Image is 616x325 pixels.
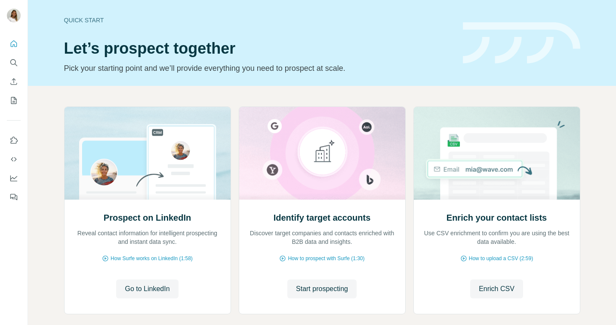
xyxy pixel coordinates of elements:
[7,74,21,89] button: Enrich CSV
[7,36,21,52] button: Quick start
[7,9,21,22] img: Avatar
[239,107,406,200] img: Identify target accounts
[111,255,193,262] span: How Surfe works on LinkedIn (1:58)
[463,22,580,64] img: banner
[125,284,169,294] span: Go to LinkedIn
[64,40,453,57] h1: Let’s prospect together
[64,16,453,24] div: Quick start
[422,229,571,246] p: Use CSV enrichment to confirm you are using the best data available.
[116,279,178,298] button: Go to LinkedIn
[7,152,21,167] button: Use Surfe API
[287,279,357,298] button: Start prospecting
[470,279,523,298] button: Enrich CSV
[296,284,348,294] span: Start prospecting
[413,107,580,200] img: Enrich your contact lists
[288,255,364,262] span: How to prospect with Surfe (1:30)
[7,170,21,186] button: Dashboard
[447,212,547,224] h2: Enrich your contact lists
[7,93,21,108] button: My lists
[73,229,222,246] p: Reveal contact information for intelligent prospecting and instant data sync.
[64,62,453,74] p: Pick your starting point and we’ll provide everything you need to prospect at scale.
[248,229,397,246] p: Discover target companies and contacts enriched with B2B data and insights.
[7,189,21,205] button: Feedback
[7,133,21,148] button: Use Surfe on LinkedIn
[479,284,514,294] span: Enrich CSV
[104,212,191,224] h2: Prospect on LinkedIn
[64,107,231,200] img: Prospect on LinkedIn
[469,255,533,262] span: How to upload a CSV (2:59)
[7,55,21,70] button: Search
[274,212,371,224] h2: Identify target accounts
